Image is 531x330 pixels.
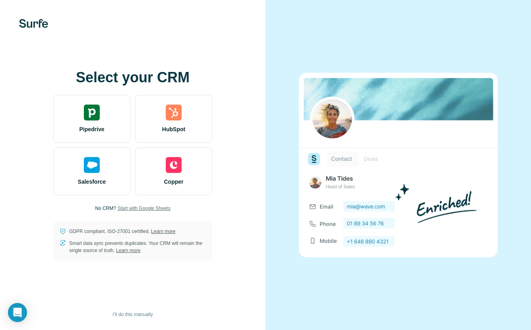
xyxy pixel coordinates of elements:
[151,229,175,234] a: Learn more
[53,70,212,85] h1: Select your CRM
[166,157,182,173] img: copper's logo
[112,311,153,318] span: I’ll do this manually
[166,105,182,120] img: hubspot's logo
[95,205,116,212] p: No CRM?
[116,248,140,253] a: Learn more
[162,125,185,133] span: HubSpot
[299,73,498,257] img: none image
[19,19,48,28] img: Surfe's logo
[8,303,27,322] div: Open Intercom Messenger
[164,178,184,186] span: Copper
[69,228,175,235] p: GDPR compliant. ISO-27001 certified.
[107,309,158,320] button: I’ll do this manually
[84,105,100,120] img: pipedrive's logo
[69,240,206,254] p: Smart data sync prevents duplicates. Your CRM will remain the single source of truth.
[118,205,171,212] button: Start with Google Sheets
[84,157,100,173] img: salesforce's logo
[79,125,104,133] span: Pipedrive
[78,178,106,186] span: Salesforce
